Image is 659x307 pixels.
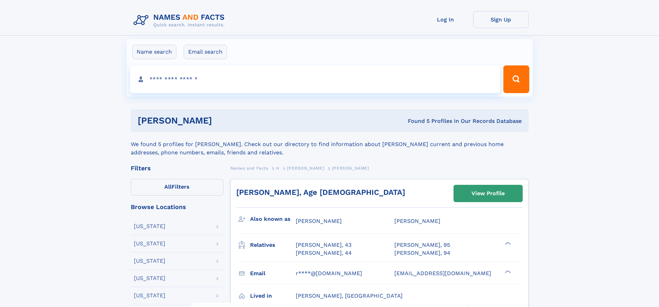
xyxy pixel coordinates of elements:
[310,117,522,125] div: Found 5 Profiles In Our Records Database
[134,224,165,229] div: [US_STATE]
[236,188,405,197] a: [PERSON_NAME], Age [DEMOGRAPHIC_DATA]
[503,65,529,93] button: Search Button
[130,65,501,93] input: search input
[134,241,165,246] div: [US_STATE]
[134,276,165,281] div: [US_STATE]
[134,293,165,298] div: [US_STATE]
[131,132,529,157] div: We found 5 profiles for [PERSON_NAME]. Check out our directory to find information about [PERSON_...
[418,11,473,28] a: Log In
[131,11,230,30] img: Logo Names and Facts
[131,179,223,196] label: Filters
[132,45,176,59] label: Name search
[503,241,511,246] div: ❯
[138,116,310,125] h1: [PERSON_NAME]
[296,241,351,249] a: [PERSON_NAME], 43
[503,269,511,274] div: ❯
[276,164,280,172] a: H
[296,292,403,299] span: [PERSON_NAME], [GEOGRAPHIC_DATA]
[394,241,450,249] a: [PERSON_NAME], 95
[250,213,296,225] h3: Also known as
[250,239,296,251] h3: Relatives
[332,166,369,171] span: [PERSON_NAME]
[287,166,324,171] span: [PERSON_NAME]
[394,270,491,277] span: [EMAIL_ADDRESS][DOMAIN_NAME]
[296,218,342,224] span: [PERSON_NAME]
[164,183,172,190] span: All
[250,268,296,279] h3: Email
[184,45,227,59] label: Email search
[230,164,268,172] a: Names and Facts
[276,166,280,171] span: H
[473,11,529,28] a: Sign Up
[394,218,440,224] span: [PERSON_NAME]
[287,164,324,172] a: [PERSON_NAME]
[472,186,505,201] div: View Profile
[296,249,352,257] a: [PERSON_NAME], 44
[394,249,450,257] a: [PERSON_NAME], 94
[250,290,296,302] h3: Lived in
[134,258,165,264] div: [US_STATE]
[131,204,223,210] div: Browse Locations
[131,165,223,171] div: Filters
[454,185,522,202] a: View Profile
